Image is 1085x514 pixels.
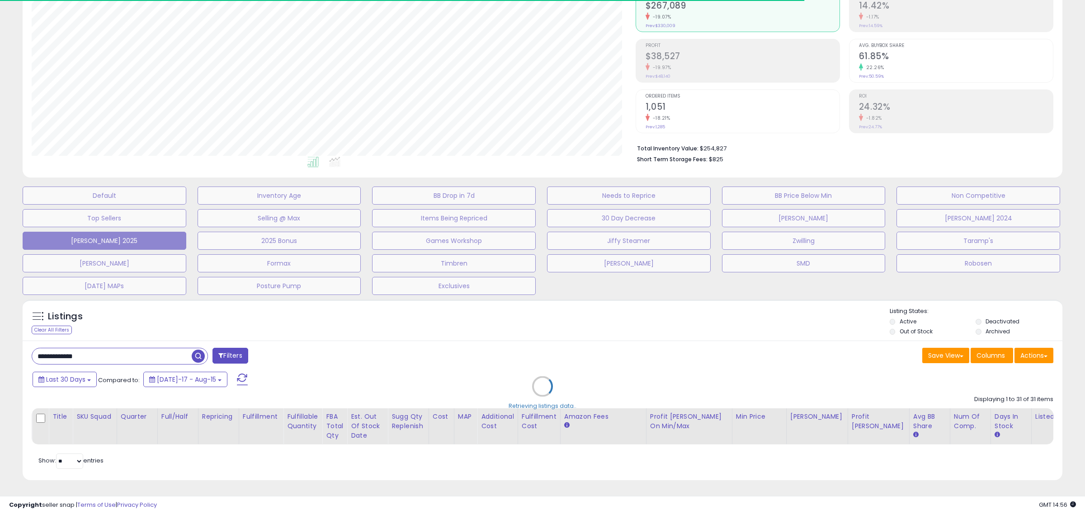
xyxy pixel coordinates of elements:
button: SMD [722,254,886,272]
button: [PERSON_NAME] [547,254,711,272]
button: Games Workshop [372,232,536,250]
button: Selling @ Max [198,209,361,227]
small: -19.97% [650,64,671,71]
button: [PERSON_NAME] [722,209,886,227]
strong: Copyright [9,500,42,509]
button: 30 Day Decrease [547,209,711,227]
button: Posture Pump [198,277,361,295]
small: Prev: 1,285 [646,124,665,130]
span: Ordered Items [646,94,840,99]
button: Default [23,187,186,205]
h2: $267,089 [646,0,840,13]
span: Avg. Buybox Share [859,43,1053,48]
button: Top Sellers [23,209,186,227]
a: Terms of Use [77,500,116,509]
button: [DATE] MAPs [23,277,186,295]
small: Prev: 50.59% [859,74,884,79]
h2: 1,051 [646,102,840,114]
span: 2025-09-15 14:56 GMT [1039,500,1076,509]
button: 2025 Bonus [198,232,361,250]
button: BB Drop in 7d [372,187,536,205]
h2: 14.42% [859,0,1053,13]
button: Needs to Reprice [547,187,711,205]
small: -1.82% [863,115,882,121]
b: Total Inventory Value: [637,145,698,152]
small: Prev: 24.77% [859,124,882,130]
small: -1.17% [863,14,879,20]
button: Jiffy Steamer [547,232,711,250]
span: ROI [859,94,1053,99]
h2: 24.32% [859,102,1053,114]
h2: 61.85% [859,51,1053,63]
button: Robosen [896,254,1060,272]
li: $254,827 [637,142,1047,153]
button: Formax [198,254,361,272]
button: [PERSON_NAME] 2025 [23,232,186,250]
button: Zwilling [722,232,886,250]
small: -19.07% [650,14,671,20]
button: Non Competitive [896,187,1060,205]
button: Inventory Age [198,187,361,205]
small: -18.21% [650,115,670,121]
small: 22.26% [863,64,884,71]
button: Timbren [372,254,536,272]
small: Prev: $330,009 [646,23,675,28]
span: Profit [646,43,840,48]
b: Short Term Storage Fees: [637,155,708,163]
button: Items Being Repriced [372,209,536,227]
small: Prev: 14.59% [859,23,882,28]
div: Retrieving listings data.. [509,402,576,410]
button: [PERSON_NAME] 2024 [896,209,1060,227]
button: Exclusives [372,277,536,295]
button: BB Price Below Min [722,187,886,205]
h2: $38,527 [646,51,840,63]
a: Privacy Policy [117,500,157,509]
span: $825 [709,155,723,164]
div: seller snap | | [9,501,157,509]
button: [PERSON_NAME] [23,254,186,272]
small: Prev: $48,140 [646,74,670,79]
button: Taramp's [896,232,1060,250]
